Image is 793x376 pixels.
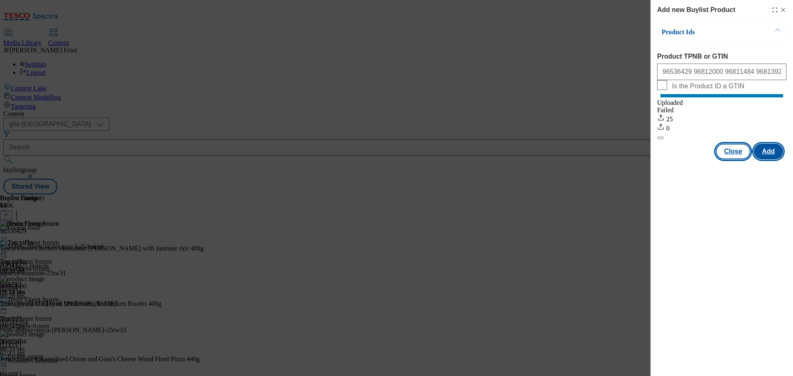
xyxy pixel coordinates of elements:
[716,144,750,159] button: Close
[657,53,786,60] label: Product TPNB or GTIN
[662,28,748,36] p: Product Ids
[657,106,786,114] div: Failed
[657,64,786,80] input: Enter 1 or 20 space separated Product TPNB or GTIN
[672,83,744,90] span: Is the Product ID a GTIN
[657,114,786,123] div: 25
[657,5,735,15] h4: Add new Buylist Product
[657,99,786,106] div: Uploaded
[657,123,786,132] div: 0
[754,144,783,159] button: Add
